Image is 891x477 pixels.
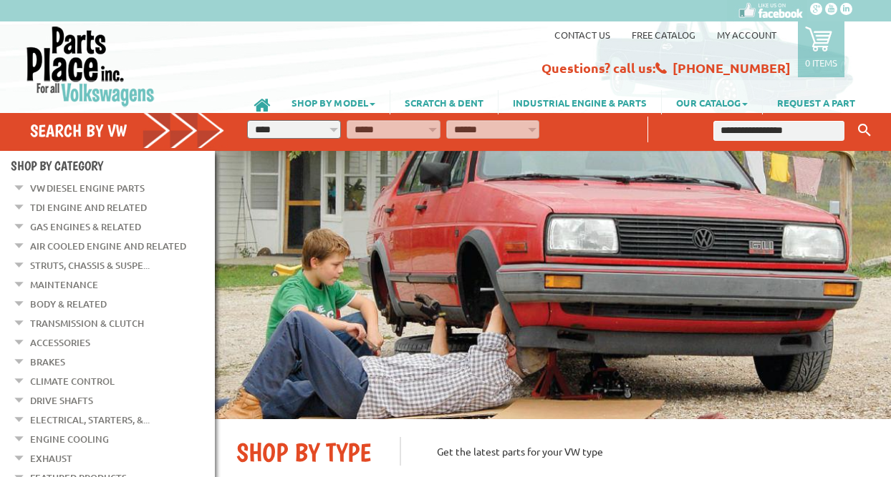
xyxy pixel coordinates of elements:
[30,353,65,371] a: Brakes
[854,119,875,142] button: Keyword Search
[30,120,226,141] h4: Search by VW
[30,449,72,468] a: Exhaust
[763,90,870,114] a: REQUEST A PART
[400,437,870,466] p: Get the latest parts for your VW type
[30,410,150,429] a: Electrical, Starters, &...
[30,275,98,294] a: Maintenance
[662,90,762,114] a: OUR CATALOG
[25,25,156,107] img: Parts Place Inc!
[30,295,107,313] a: Body & Related
[30,256,150,275] a: Struts, Chassis & Suspe...
[805,56,837,69] p: 0 items
[30,198,147,217] a: TDI Engine and Related
[717,29,776,41] a: My Account
[215,151,891,419] img: First slide [900x500]
[499,90,661,114] a: INDUSTRIAL ENGINE & PARTS
[30,237,186,255] a: Air Cooled Engine and Related
[30,217,141,236] a: Gas Engines & Related
[30,391,93,410] a: Drive Shafts
[30,430,109,448] a: Engine Cooling
[798,21,844,77] a: 0 items
[11,158,215,173] h4: Shop By Category
[554,29,610,41] a: Contact us
[236,437,379,468] h2: SHOP BY TYPE
[632,29,695,41] a: Free Catalog
[390,90,498,114] a: SCRATCH & DENT
[30,333,90,352] a: Accessories
[30,314,144,333] a: Transmission & Clutch
[30,179,145,197] a: VW Diesel Engine Parts
[30,372,115,390] a: Climate Control
[277,90,390,114] a: SHOP BY MODEL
